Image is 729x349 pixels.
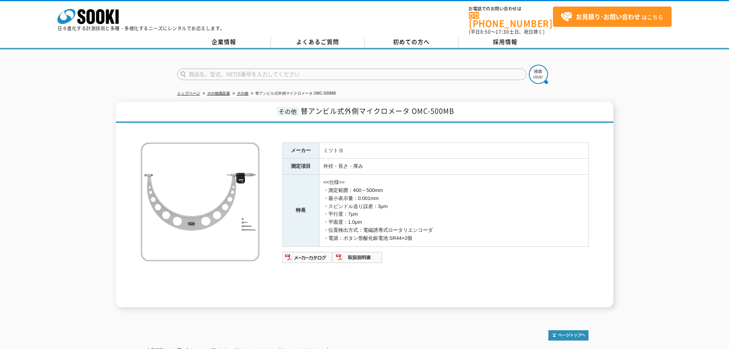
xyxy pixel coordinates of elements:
[282,251,333,264] img: メーカーカタログ
[141,143,259,261] img: 替アンビル式外側マイクロメータ OMC-500MB
[282,143,319,159] th: メーカー
[469,7,553,11] span: お電話でのお問い合わせは
[301,106,454,116] span: 替アンビル式外側マイクロメータ OMC-500MB
[319,175,588,246] td: <<仕様>> ・測定範囲：400～500mm ・最小表示量：0.001mm ・スピンドル送り誤差：3μm ・平行度：7μm ・平面度：1.0μm ・位置検出方式：電磁誘導式ロータリエンコーダ ・...
[576,12,640,21] strong: お見積り･お問い合わせ
[282,159,319,175] th: 測定項目
[496,28,509,35] span: 17:30
[207,91,230,95] a: その他測定器
[282,256,333,262] a: メーカーカタログ
[561,11,663,23] span: はこちら
[177,91,200,95] a: トップページ
[177,69,527,80] input: 商品名、型式、NETIS番号を入力してください
[548,330,589,341] img: トップページへ
[250,90,336,98] li: 替アンビル式外側マイクロメータ OMC-500MB
[319,143,588,159] td: ミツトヨ
[553,7,672,27] a: お見積り･お問い合わせはこちら
[282,175,319,246] th: 特長
[480,28,491,35] span: 8:50
[319,159,588,175] td: 外径・長さ・厚み
[57,26,225,31] p: 日々進化する計測技術と多種・多様化するニーズにレンタルでお応えします。
[333,256,383,262] a: 取扱説明書
[237,91,248,95] a: その他
[393,38,430,46] span: 初めての方へ
[458,36,552,48] a: 採用情報
[469,12,553,28] a: [PHONE_NUMBER]
[365,36,458,48] a: 初めての方へ
[333,251,383,264] img: 取扱説明書
[469,28,545,35] span: (平日 ～ 土日、祝日除く)
[271,36,365,48] a: よくあるご質問
[529,65,548,84] img: btn_search.png
[177,36,271,48] a: 企業情報
[277,107,299,116] span: その他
